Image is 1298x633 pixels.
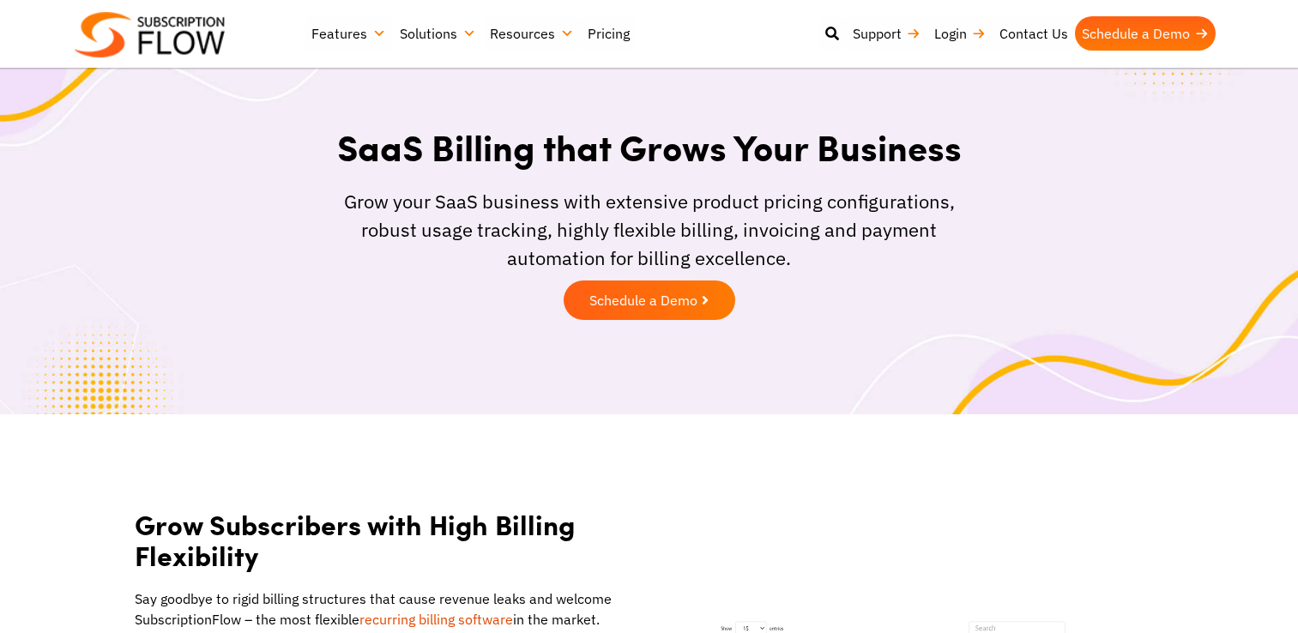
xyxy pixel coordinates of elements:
[359,611,513,628] a: recurring billing software
[135,509,615,572] h2: Grow Subscribers with High Billing Flexibility
[993,16,1075,51] a: Contact Us
[483,16,581,51] a: Resources
[305,16,393,51] a: Features
[581,16,637,51] a: Pricing
[564,280,735,320] a: Schedule a Demo
[75,12,225,57] img: Subscriptionflow
[589,293,697,307] span: Schedule a Demo
[846,16,927,51] a: Support
[321,187,977,272] div: Grow your SaaS business with extensive product pricing configurations, robust usage tracking, hig...
[393,16,483,51] a: Solutions
[1075,16,1216,51] a: Schedule a Demo
[321,124,977,170] h1: SaaS Billing that Grows Your Business
[927,16,993,51] a: Login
